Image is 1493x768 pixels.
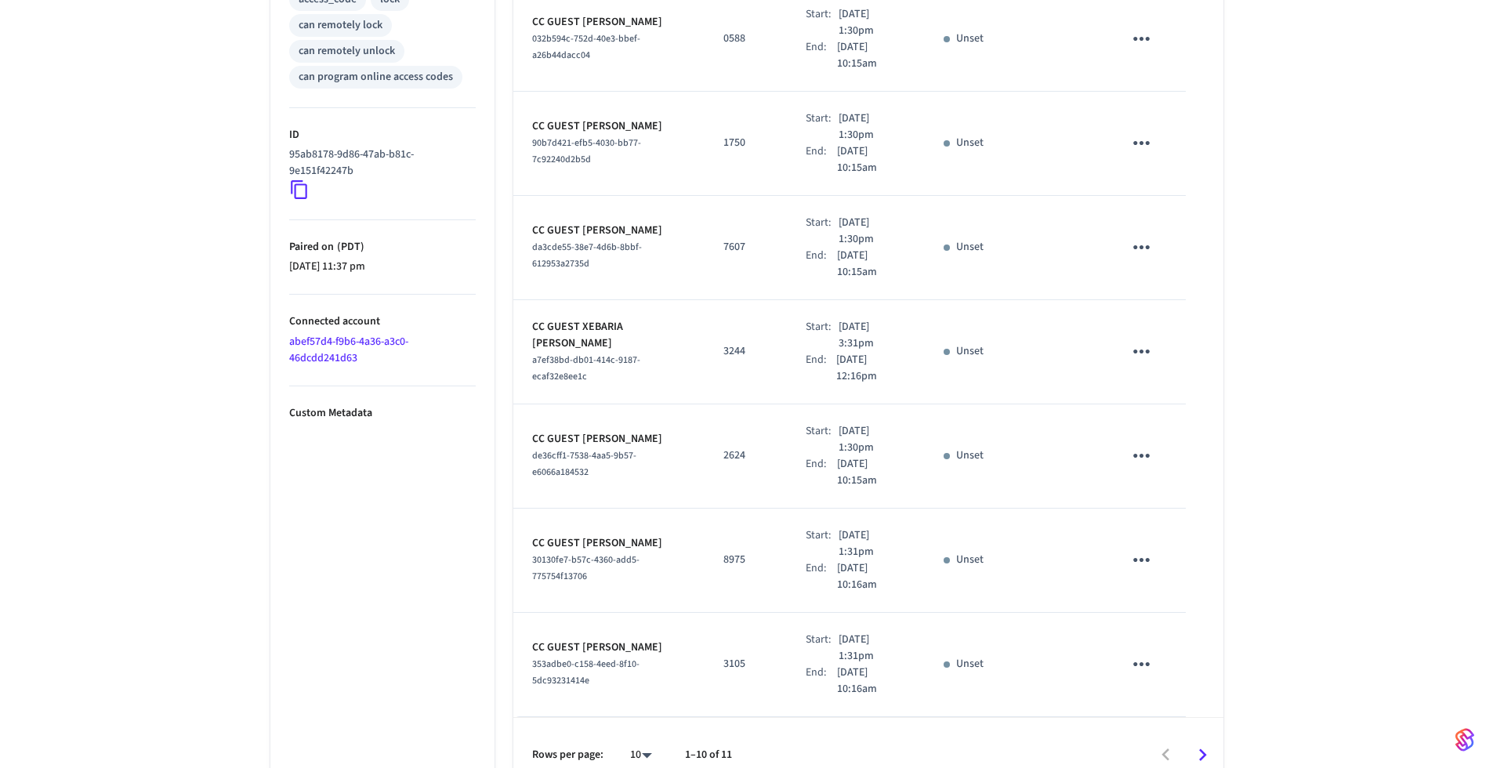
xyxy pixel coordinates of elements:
[839,319,907,352] p: [DATE] 3:31pm
[299,43,395,60] div: can remotely unlock
[299,69,453,85] div: can program online access codes
[806,665,837,697] div: End:
[956,656,984,672] p: Unset
[806,527,839,560] div: Start:
[837,248,906,281] p: [DATE] 10:15am
[532,32,640,62] span: 032b594c-752d-40e3-bbef-a26b44dacc04
[289,127,476,143] p: ID
[532,223,686,239] p: CC GUEST [PERSON_NAME]
[806,560,837,593] div: End:
[806,6,839,39] div: Start:
[806,423,839,456] div: Start:
[289,405,476,422] p: Custom Metadata
[806,319,839,352] div: Start:
[723,656,768,672] p: 3105
[723,552,768,568] p: 8975
[685,747,732,763] p: 1–10 of 11
[837,39,906,72] p: [DATE] 10:15am
[532,658,640,687] span: 353adbe0-c158-4eed-8f10-5dc93231414e
[837,560,906,593] p: [DATE] 10:16am
[289,313,476,330] p: Connected account
[806,632,839,665] div: Start:
[723,239,768,255] p: 7607
[532,136,641,166] span: 90b7d421-efb5-4030-bb77-7c92240d2b5d
[289,259,476,275] p: [DATE] 11:37 pm
[622,744,660,766] div: 10
[837,143,906,176] p: [DATE] 10:15am
[839,6,907,39] p: [DATE] 1:30pm
[532,319,686,352] p: CC GUEST XEBARIA [PERSON_NAME]
[839,110,907,143] p: [DATE] 1:30pm
[806,110,839,143] div: Start:
[956,239,984,255] p: Unset
[806,352,837,385] div: End:
[532,639,686,656] p: CC GUEST [PERSON_NAME]
[289,334,408,366] a: abef57d4-f9b6-4a36-a3c0-46dcdd241d63
[532,118,686,135] p: CC GUEST [PERSON_NAME]
[806,456,837,489] div: End:
[532,241,642,270] span: da3cde55-38e7-4d6b-8bbf-612953a2735d
[956,343,984,360] p: Unset
[806,143,837,176] div: End:
[532,747,603,763] p: Rows per page:
[956,447,984,464] p: Unset
[839,215,907,248] p: [DATE] 1:30pm
[836,352,906,385] p: [DATE] 12:16pm
[1455,727,1474,752] img: SeamLogoGradient.69752ec5.svg
[334,239,364,255] span: ( PDT )
[839,632,907,665] p: [DATE] 1:31pm
[723,343,768,360] p: 3244
[532,449,636,479] span: de36cff1-7538-4aa5-9b57-e6066a184532
[956,135,984,151] p: Unset
[723,31,768,47] p: 0588
[723,447,768,464] p: 2624
[532,535,686,552] p: CC GUEST [PERSON_NAME]
[956,552,984,568] p: Unset
[839,527,907,560] p: [DATE] 1:31pm
[289,239,476,255] p: Paired on
[806,215,839,248] div: Start:
[532,553,640,583] span: 30130fe7-b57c-4360-add5-775754f13706
[837,665,906,697] p: [DATE] 10:16am
[806,248,837,281] div: End:
[837,456,906,489] p: [DATE] 10:15am
[956,31,984,47] p: Unset
[839,423,907,456] p: [DATE] 1:30pm
[532,353,640,383] span: a7ef38bd-db01-414c-9187-ecaf32e8ee1c
[532,14,686,31] p: CC GUEST [PERSON_NAME]
[532,431,686,447] p: CC GUEST [PERSON_NAME]
[806,39,837,72] div: End:
[289,147,469,179] p: 95ab8178-9d86-47ab-b81c-9e151f42247b
[723,135,768,151] p: 1750
[299,17,382,34] div: can remotely lock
